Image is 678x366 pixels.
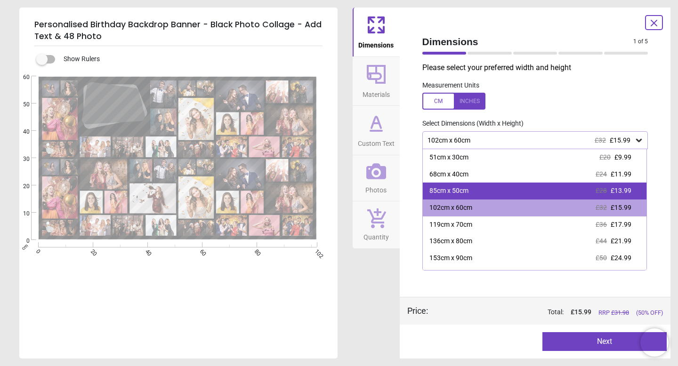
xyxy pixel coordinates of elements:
[640,328,669,357] iframe: Brevo live chat
[596,237,607,245] span: £44
[610,136,630,144] span: £15.99
[611,309,629,316] span: £ 31.98
[427,136,635,144] div: 102cm x 60cm
[595,136,606,144] span: £32
[358,135,395,149] span: Custom Text
[415,119,524,128] label: Select Dimensions (Width x Height)
[429,170,468,179] div: 68cm x 40cm
[12,155,30,163] span: 30
[422,63,656,73] p: Please select your preferred width and height
[353,201,400,248] button: Quantity
[611,221,631,228] span: £17.99
[574,308,591,316] span: 15.99
[353,155,400,201] button: Photos
[442,308,663,317] div: Total:
[596,170,607,178] span: £24
[12,183,30,191] span: 20
[422,35,634,48] span: Dimensions
[596,187,607,194] span: £28
[429,254,472,263] div: 153cm x 90cm
[429,220,472,230] div: 119cm x 70cm
[596,204,607,211] span: £32
[422,81,479,90] label: Measurement Units
[353,106,400,155] button: Custom Text
[429,203,472,213] div: 102cm x 60cm
[353,57,400,106] button: Materials
[407,305,428,317] div: Price :
[636,309,663,317] span: (50% OFF)
[611,170,631,178] span: £11.99
[571,308,591,317] span: £
[611,187,631,194] span: £13.99
[365,181,387,195] span: Photos
[429,186,468,196] div: 85cm x 50cm
[542,332,667,351] button: Next
[611,237,631,245] span: £21.99
[42,54,338,65] div: Show Rulers
[611,204,631,211] span: £15.99
[596,221,607,228] span: £36
[12,128,30,136] span: 40
[598,309,629,317] span: RRP
[363,86,390,100] span: Materials
[358,36,394,50] span: Dimensions
[353,8,400,56] button: Dimensions
[596,254,607,262] span: £50
[633,38,648,46] span: 1 of 5
[12,101,30,109] span: 50
[34,15,323,46] h5: Personalised Birthday Backdrop Banner - Black Photo Collage - Add Text & 48 Photo
[12,73,30,81] span: 60
[429,153,468,162] div: 51cm x 30cm
[614,153,631,161] span: £9.99
[363,228,389,242] span: Quantity
[12,237,30,245] span: 0
[611,254,631,262] span: £24.99
[599,153,611,161] span: £20
[429,237,472,246] div: 136cm x 80cm
[12,210,30,218] span: 10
